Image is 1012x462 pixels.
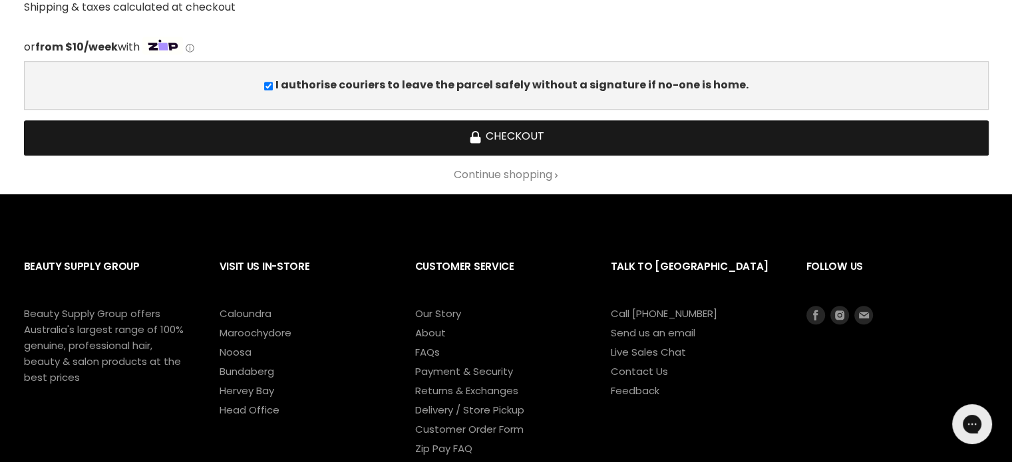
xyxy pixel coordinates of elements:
a: Delivery / Store Pickup [415,403,524,417]
a: Our Story [415,306,461,320]
a: Caloundra [220,306,271,320]
a: Payment & Security [415,364,513,378]
h2: Visit Us In-Store [220,250,389,305]
h2: Customer Service [415,250,584,305]
a: Head Office [220,403,279,417]
a: Live Sales Chat [611,345,686,359]
a: Noosa [220,345,252,359]
b: I authorise couriers to leave the parcel safely without a signature if no-one is home. [275,77,749,92]
a: Contact Us [611,364,668,378]
p: Beauty Supply Group offers Australia's largest range of 100% genuine, professional hair, beauty &... [24,306,184,386]
a: Returns & Exchanges [415,384,518,398]
img: Zip Logo [142,37,184,55]
a: Continue shopping [24,169,989,181]
strong: from $10/week [35,39,118,55]
a: Hervey Bay [220,384,274,398]
a: Zip Pay FAQ [415,441,472,455]
a: Send us an email [611,326,695,340]
a: Maroochydore [220,326,291,340]
a: About [415,326,446,340]
a: FAQs [415,345,440,359]
a: Bundaberg [220,364,274,378]
h2: Follow us [806,250,989,305]
button: Checkout [24,120,989,156]
a: Customer Order Form [415,422,524,436]
h2: Talk to [GEOGRAPHIC_DATA] [611,250,780,305]
iframe: Gorgias live chat messenger [945,400,999,449]
a: Feedback [611,384,659,398]
span: or with [24,39,140,55]
a: Call [PHONE_NUMBER] [611,306,717,320]
h2: Beauty Supply Group [24,250,193,305]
